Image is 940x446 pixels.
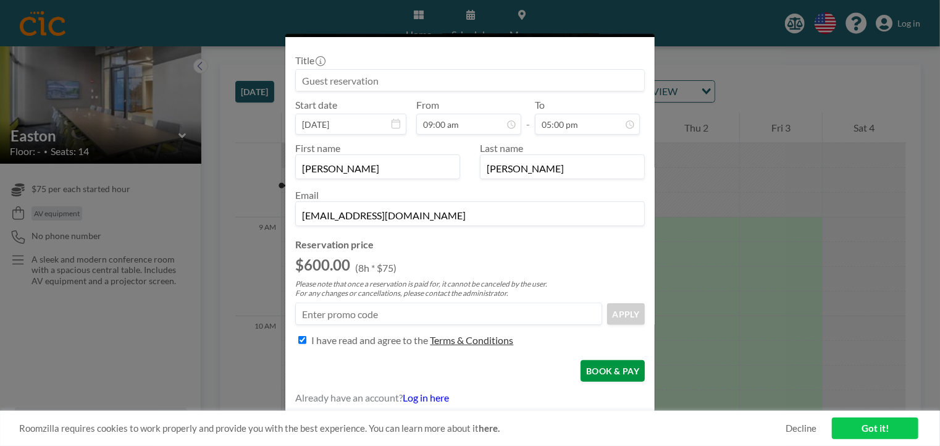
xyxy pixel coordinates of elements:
input: Last name [480,158,644,179]
h2: $600.00 [295,256,350,274]
span: Roomzilla requires cookies to work properly and provide you with the best experience. You can lea... [19,423,786,434]
h4: Reservation price [295,238,645,251]
a: here. [479,423,500,434]
input: Enter promo code [296,303,602,324]
input: Guest reservation [296,70,644,91]
a: Got it! [832,418,918,439]
button: BOOK & PAY [581,360,645,382]
p: I have read and agree to the [311,334,428,347]
p: Terms & Conditions [430,334,513,347]
a: Log in here [403,392,449,403]
span: Already have an account? [295,392,403,404]
label: Start date [295,99,337,111]
label: To [535,99,545,111]
input: First name [296,158,460,179]
label: Email [295,189,319,201]
p: Please note that once a reservation is paid for, it cannot be canceled by the user. For any chang... [295,279,645,298]
label: Title [295,54,324,67]
span: - [526,103,530,130]
a: Decline [786,423,816,434]
label: From [416,99,439,111]
p: (8h * $75) [355,262,397,274]
label: First name [295,142,340,154]
label: Last name [480,142,523,154]
input: Email [296,204,644,225]
button: APPLY [607,303,645,325]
